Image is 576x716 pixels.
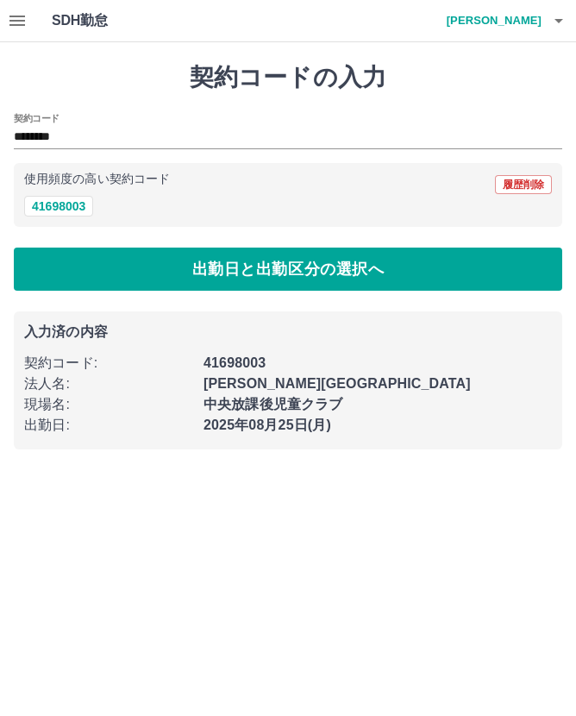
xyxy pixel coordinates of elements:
h2: 契約コード [14,111,59,125]
p: 法人名 : [24,374,193,394]
b: [PERSON_NAME][GEOGRAPHIC_DATA] [203,376,471,391]
h1: 契約コードの入力 [14,63,562,92]
p: 入力済の内容 [24,325,552,339]
b: 2025年08月25日(月) [203,418,331,432]
p: 現場名 : [24,394,193,415]
p: 使用頻度の高い契約コード [24,173,170,185]
b: 41698003 [203,355,266,370]
p: 契約コード : [24,353,193,374]
button: 41698003 [24,196,93,217]
b: 中央放課後児童クラブ [203,397,343,411]
p: 出勤日 : [24,415,193,436]
button: 出勤日と出勤区分の選択へ [14,248,562,291]
button: 履歴削除 [495,175,552,194]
